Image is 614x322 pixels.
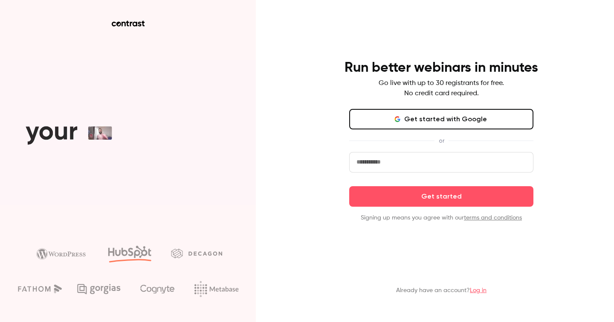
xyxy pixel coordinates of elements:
[349,214,533,222] p: Signing up means you agree with our
[464,215,522,221] a: terms and conditions
[470,287,487,293] a: Log in
[396,286,487,295] p: Already have an account?
[345,59,538,76] h4: Run better webinars in minutes
[171,249,222,258] img: decagon
[379,78,504,99] p: Go live with up to 30 registrants for free. No credit card required.
[349,109,533,129] button: Get started with Google
[434,136,449,145] span: or
[349,186,533,207] button: Get started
